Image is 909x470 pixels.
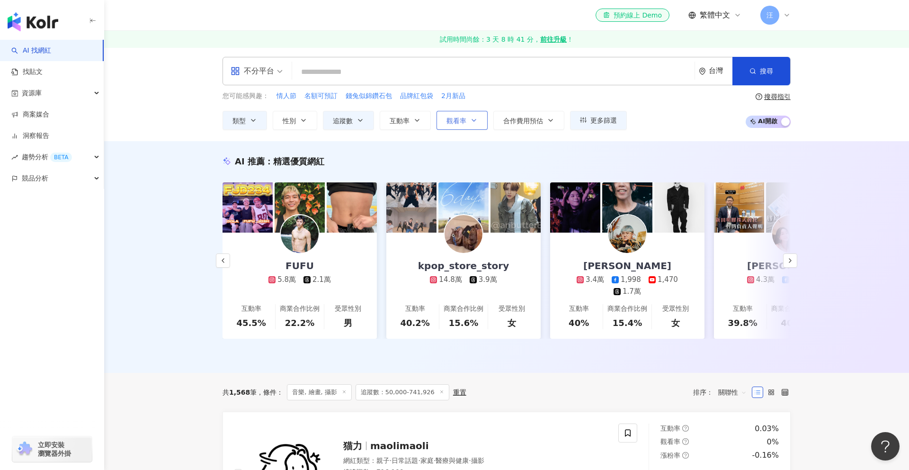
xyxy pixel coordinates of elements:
div: 3.9萬 [479,275,497,285]
img: post-image [386,182,437,233]
button: 合作費用預估 [493,111,564,130]
span: 精選優質網紅 [273,156,324,166]
span: 您可能感興趣： [223,91,269,101]
div: 女 [671,317,680,329]
div: BETA [50,153,72,162]
div: 重置 [453,389,466,396]
strong: 前往升級 [540,35,567,44]
a: [PERSON_NAME]4.3萬381.5萬互動率39.8%商業合作比例40%受眾性別女 [714,233,868,339]
a: [PERSON_NAME]3.4萬1,9981,4701.7萬互動率40%商業合作比例15.4%受眾性別女 [550,233,704,339]
span: 趨勢分析 [22,146,72,168]
div: 互動率 [405,304,425,314]
span: 互動率 [390,117,410,125]
div: 互動率 [569,304,589,314]
div: 商業合作比例 [771,304,811,314]
img: KOL Avatar [608,215,646,253]
span: · [390,457,392,464]
img: post-image [275,182,325,233]
button: 錢兔似錦鑽石包 [345,91,392,101]
div: 商業合作比例 [607,304,647,314]
a: 試用時間尚餘：3 天 8 時 41 分，前往升級！ [104,31,909,48]
a: chrome extension立即安裝 瀏覽器外掛 [12,436,92,462]
button: 搜尋 [732,57,790,85]
div: 3.4萬 [586,275,604,285]
span: 音樂, 繪畫, 攝影 [287,384,352,400]
span: · [434,457,436,464]
div: 22.2% [285,317,314,329]
button: 名額可預訂 [304,91,338,101]
div: 1.7萬 [623,287,641,297]
span: 情人節 [276,91,296,101]
span: appstore [231,66,240,76]
a: searchAI 找網紅 [11,46,51,55]
span: question-circle [682,438,689,445]
span: 互動率 [660,425,680,432]
a: kpop_store_story14.8萬3.9萬互動率40.2%商業合作比例15.6%受眾性別女 [386,233,541,339]
div: 網紅類型 ： [343,456,607,466]
div: 40% [781,317,801,329]
div: 商業合作比例 [280,304,320,314]
span: 繁體中文 [700,10,730,20]
div: 40% [569,317,589,329]
span: 資源庫 [22,82,42,104]
div: 互動率 [241,304,261,314]
div: [PERSON_NAME] [574,259,681,272]
span: environment [699,68,706,75]
div: 商業合作比例 [444,304,483,314]
span: 追蹤數：50,000-741,926 [356,384,449,400]
div: 39.8% [728,317,757,329]
span: 錢兔似錦鑽石包 [346,91,392,101]
div: 受眾性別 [662,304,689,314]
a: 找貼文 [11,67,43,77]
span: 性別 [283,117,296,125]
span: 立即安裝 瀏覽器外掛 [38,441,71,458]
div: 互動率 [733,304,753,314]
div: -0.16% [752,450,779,461]
div: 1,470 [658,275,678,285]
img: post-image [490,182,541,233]
span: 合作費用預估 [503,117,543,125]
span: question-circle [682,425,689,432]
a: FUFU5.8萬2.1萬互動率45.5%商業合作比例22.2%受眾性別男 [223,233,377,339]
span: 觀看率 [660,438,680,445]
span: 觀看率 [446,117,466,125]
span: 競品分析 [22,168,48,189]
div: 不分平台 [231,63,274,79]
div: 受眾性別 [335,304,361,314]
div: 受眾性別 [499,304,525,314]
span: 家庭 [420,457,434,464]
span: 追蹤數 [333,117,353,125]
span: 汪 [766,10,773,20]
span: 更多篩選 [590,117,617,124]
div: 預約線上 Demo [603,10,662,20]
div: 45.5% [236,317,266,329]
div: 搜尋指引 [764,93,791,100]
button: 類型 [223,111,267,130]
span: maolimaoli [370,440,429,452]
div: 15.4% [613,317,642,329]
div: 2.1萬 [312,275,331,285]
a: 洞察報告 [11,131,49,141]
img: post-image [550,182,600,233]
button: 互動率 [380,111,431,130]
button: 情人節 [276,91,297,101]
img: KOL Avatar [772,215,810,253]
div: 排序： [693,385,752,400]
div: 40.2% [400,317,429,329]
button: 更多篩選 [570,111,627,130]
span: 攝影 [471,457,484,464]
div: 4.3萬 [756,275,775,285]
span: 2月新品 [441,91,465,101]
button: 品牌紅包袋 [400,91,434,101]
div: 5.8萬 [277,275,296,285]
span: 名額可預訂 [304,91,338,101]
span: 類型 [232,117,246,125]
img: logo [8,12,58,31]
span: 搜尋 [760,67,773,75]
iframe: Help Scout Beacon - Open [871,432,900,461]
span: 品牌紅包袋 [400,91,433,101]
span: rise [11,154,18,161]
button: 2月新品 [441,91,466,101]
div: 共 筆 [223,389,257,396]
button: 性別 [273,111,317,130]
